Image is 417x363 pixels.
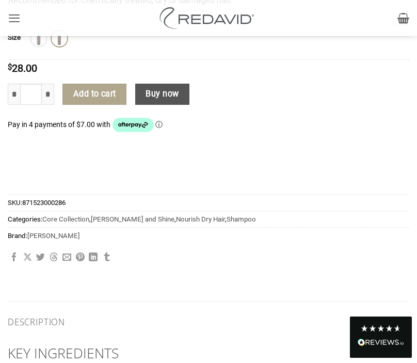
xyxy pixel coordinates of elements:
[89,253,98,263] a: Share on LinkedIn
[36,253,45,263] a: Share on Twitter
[10,253,19,263] a: Share on Facebook
[23,253,32,263] a: Share on X
[8,194,409,211] span: SKU:
[397,7,409,29] a: View cart
[8,84,20,105] input: Reduce quantity of Shea Butter Shampoo
[91,215,174,223] a: [PERSON_NAME] and Shine
[135,84,189,105] button: Buy now
[358,337,404,350] div: Read All Reviews
[22,199,66,207] span: 871523000286
[50,253,58,263] a: Share on Threads
[53,32,66,45] img: 250ml
[102,253,111,263] a: Share on Tumblr
[176,215,225,223] a: Nourish Dry Hair
[8,64,12,71] span: $
[350,317,412,358] div: Read All Reviews
[8,34,21,41] label: Size
[32,32,45,45] img: 1L
[360,324,402,333] div: 4.8 Stars
[27,232,80,240] a: [PERSON_NAME]
[8,62,37,74] bdi: 28.00
[62,84,126,105] button: Add to cart
[8,344,409,362] h2: KEY INGREDIENTS
[8,211,409,227] span: Categories: , , ,
[155,120,163,129] a: Information - Opens a dialog
[8,317,409,327] h5: Description
[42,215,89,223] a: Core Collection
[8,227,409,244] span: Brand:
[157,7,260,29] img: REDAVID Salon Products | United States
[76,253,85,263] a: Pin on Pinterest
[8,151,409,163] iframe: Secure payment input frame
[8,120,112,129] span: Pay in 4 payments of $7.00 with
[42,84,54,105] input: Increase quantity of Shea Butter Shampoo
[358,339,404,346] img: REVIEWS.io
[62,253,71,263] a: Email to a Friend
[20,84,42,105] input: Product quantity
[8,5,21,31] a: Menu
[227,215,256,223] a: Shampoo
